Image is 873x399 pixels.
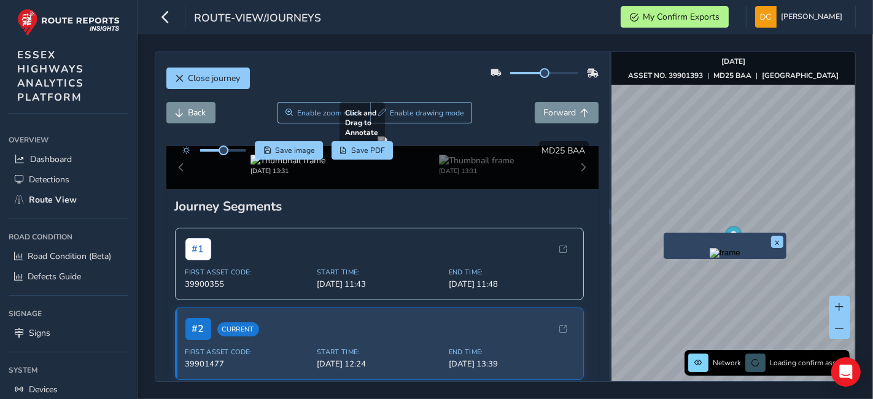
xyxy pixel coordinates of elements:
span: My Confirm Exports [643,11,720,23]
img: Thumbnail frame [439,155,514,166]
div: Road Condition [9,228,128,246]
a: Detections [9,169,128,190]
a: Route View [9,190,128,210]
span: 39901477 [185,358,310,370]
div: System [9,361,128,379]
span: [DATE] 11:48 [449,279,573,290]
button: Forward [535,102,599,123]
span: [DATE] 13:39 [449,358,573,370]
span: Defects Guide [28,271,81,282]
span: [DATE] 12:24 [317,358,441,370]
strong: [DATE] [721,56,745,66]
button: Back [166,102,215,123]
span: Current [217,322,259,336]
div: Open Intercom Messenger [831,357,861,387]
span: Loading confirm assets [770,358,846,368]
span: Start Time: [317,347,441,357]
button: Close journey [166,68,250,89]
span: MD25 BAA [542,145,586,157]
div: Signage [9,304,128,323]
div: Overview [9,131,128,149]
button: PDF [332,141,394,160]
span: Network [713,358,741,368]
span: End Time: [449,347,573,357]
span: Devices [29,384,58,395]
div: Map marker [726,227,742,252]
span: Dashboard [30,153,72,165]
span: Enable drawing mode [390,108,464,118]
img: Thumbnail frame [250,155,325,166]
button: Draw [370,102,473,123]
div: Journey Segments [175,198,590,215]
span: 39900355 [185,279,310,290]
span: Enable zoom mode [297,108,362,118]
span: First Asset Code: [185,268,310,277]
span: # 2 [185,318,211,340]
span: [DATE] 11:43 [317,279,441,290]
div: [DATE] 13:31 [439,166,514,176]
strong: [GEOGRAPHIC_DATA] [762,71,839,80]
span: Save image [275,145,315,155]
span: Route View [29,194,77,206]
span: Forward [544,107,576,118]
strong: MD25 BAA [713,71,751,80]
button: [PERSON_NAME] [755,6,847,28]
span: # 1 [185,238,211,260]
span: Signs [29,327,50,339]
button: My Confirm Exports [621,6,729,28]
button: x [771,236,783,248]
button: Zoom [277,102,370,123]
button: Preview frame [667,248,783,256]
span: Detections [29,174,69,185]
span: Road Condition (Beta) [28,250,111,262]
img: rr logo [17,9,120,36]
span: Back [188,107,206,118]
span: ESSEX HIGHWAYS ANALYTICS PLATFORM [17,48,84,104]
a: Signs [9,323,128,343]
span: First Asset Code: [185,347,310,357]
a: Road Condition (Beta) [9,246,128,266]
a: Dashboard [9,149,128,169]
span: End Time: [449,268,573,277]
a: Defects Guide [9,266,128,287]
span: Start Time: [317,268,441,277]
span: Save PDF [351,145,385,155]
img: diamond-layout [755,6,777,28]
div: [DATE] 13:31 [250,166,325,176]
strong: ASSET NO. 39901393 [628,71,703,80]
span: [PERSON_NAME] [781,6,842,28]
div: | | [628,71,839,80]
span: Close journey [188,72,241,84]
img: frame [710,248,740,258]
span: route-view/journeys [194,10,321,28]
button: Save [255,141,323,160]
